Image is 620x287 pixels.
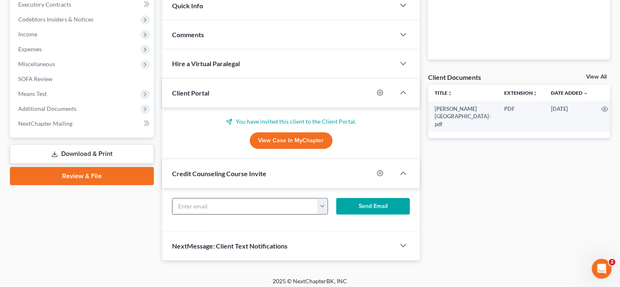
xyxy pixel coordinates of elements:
i: expand_more [583,91,588,96]
span: Credit Counseling Course Invite [172,170,266,177]
span: Comments [172,31,204,38]
input: Enter email [172,199,318,214]
i: unfold_more [533,91,538,96]
a: Titleunfold_more [435,90,452,96]
i: unfold_more [448,91,452,96]
a: NextChapter Mailing [12,116,154,131]
span: Income [18,31,37,38]
td: [PERSON_NAME][GEOGRAPHIC_DATA]-pdf [428,101,498,132]
div: Client Documents [428,73,481,81]
a: View Case in MyChapter [250,132,333,149]
a: View All [586,74,607,80]
iframe: Intercom live chat [592,259,612,279]
button: Send Email [336,198,410,215]
span: NextChapter Mailing [18,120,72,127]
a: Download & Print [10,144,154,164]
span: Additional Documents [18,105,77,112]
span: Quick Info [172,2,203,10]
td: PDF [498,101,544,132]
span: SOFA Review [18,75,53,82]
a: Extensionunfold_more [504,90,538,96]
a: Date Added expand_more [551,90,588,96]
span: Hire a Virtual Paralegal [172,60,240,67]
a: Review & File [10,167,154,185]
span: 2 [609,259,615,265]
span: Expenses [18,45,42,53]
td: [DATE] [544,101,595,132]
p: You have invited this client to the Client Portal. [172,117,410,126]
a: SOFA Review [12,72,154,86]
span: Codebtors Insiders & Notices [18,16,93,23]
span: Client Portal [172,89,209,97]
span: Means Test [18,90,47,97]
span: Executory Contracts [18,1,71,8]
span: NextMessage: Client Text Notifications [172,242,287,250]
span: Miscellaneous [18,60,55,67]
